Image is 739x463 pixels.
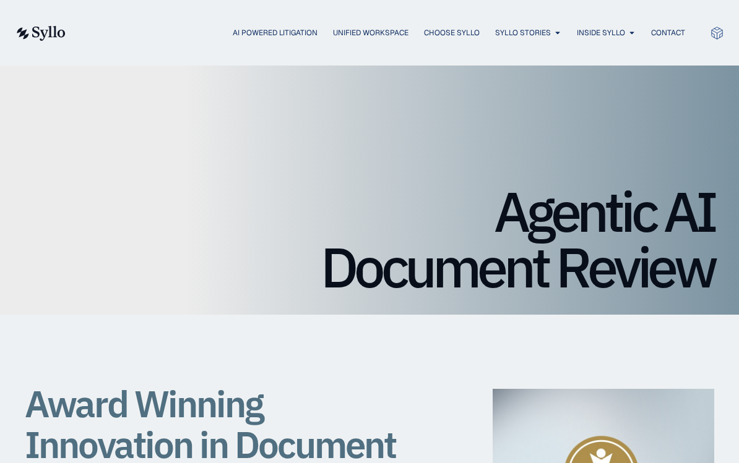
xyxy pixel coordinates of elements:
[90,27,685,39] div: Menu Toggle
[495,27,551,38] a: Syllo Stories
[651,27,685,38] a: Contact
[25,184,714,295] h1: Agentic AI Document Review
[424,27,480,38] a: Choose Syllo
[15,26,66,41] img: syllo
[577,27,625,38] a: Inside Syllo
[233,27,318,38] a: AI Powered Litigation
[90,27,685,39] nav: Menu
[333,27,408,38] a: Unified Workspace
